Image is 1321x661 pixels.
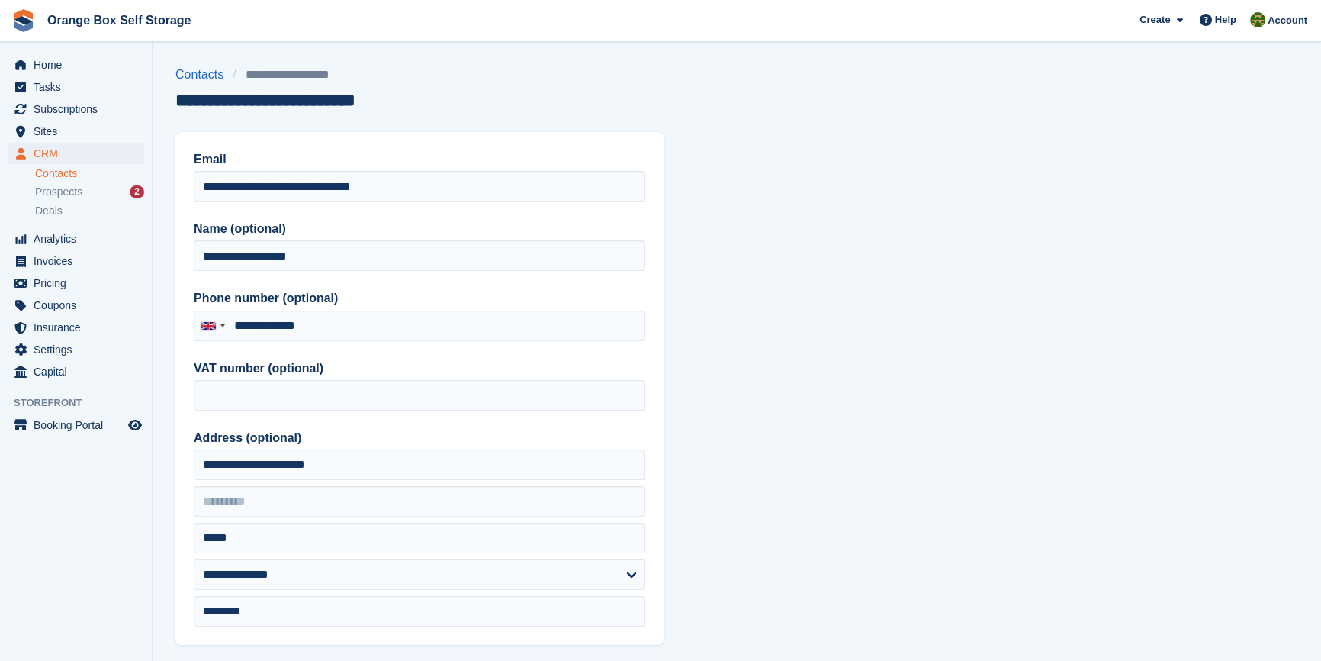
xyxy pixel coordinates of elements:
a: menu [8,295,144,316]
label: Name (optional) [194,220,645,238]
a: Orange Box Self Storage [41,8,198,33]
span: Capital [34,361,125,382]
span: Sites [34,121,125,142]
a: Deals [35,203,144,219]
span: Prospects [35,185,82,199]
span: Coupons [34,295,125,316]
span: Settings [34,339,125,360]
div: United Kingdom: +44 [194,311,230,340]
a: Prospects 2 [35,184,144,200]
a: menu [8,54,144,76]
span: Tasks [34,76,125,98]
span: CRM [34,143,125,164]
span: Create [1139,12,1170,27]
a: menu [8,317,144,338]
label: Phone number (optional) [194,289,645,308]
a: Preview store [126,416,144,434]
a: menu [8,121,144,142]
a: menu [8,98,144,120]
label: VAT number (optional) [194,360,645,378]
a: menu [8,228,144,250]
a: menu [8,414,144,436]
a: menu [8,76,144,98]
span: Insurance [34,317,125,338]
a: menu [8,250,144,272]
a: Contacts [35,166,144,181]
img: SARAH T [1250,12,1265,27]
span: Pricing [34,272,125,294]
span: Analytics [34,228,125,250]
a: menu [8,339,144,360]
nav: breadcrumbs [175,66,355,84]
img: stora-icon-8386f47178a22dfd0bd8f6a31ec36ba5ce8667c1dd55bd0f319d3a0aa187defe.svg [12,9,35,32]
a: menu [8,143,144,164]
span: Deals [35,204,63,218]
span: Home [34,54,125,76]
span: Storefront [14,395,152,411]
label: Address (optional) [194,429,645,447]
label: Email [194,150,645,169]
span: Help [1215,12,1236,27]
a: Contacts [175,66,233,84]
div: 2 [130,185,144,198]
span: Invoices [34,250,125,272]
a: menu [8,272,144,294]
a: menu [8,361,144,382]
span: Subscriptions [34,98,125,120]
span: Booking Portal [34,414,125,436]
span: Account [1268,13,1307,28]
